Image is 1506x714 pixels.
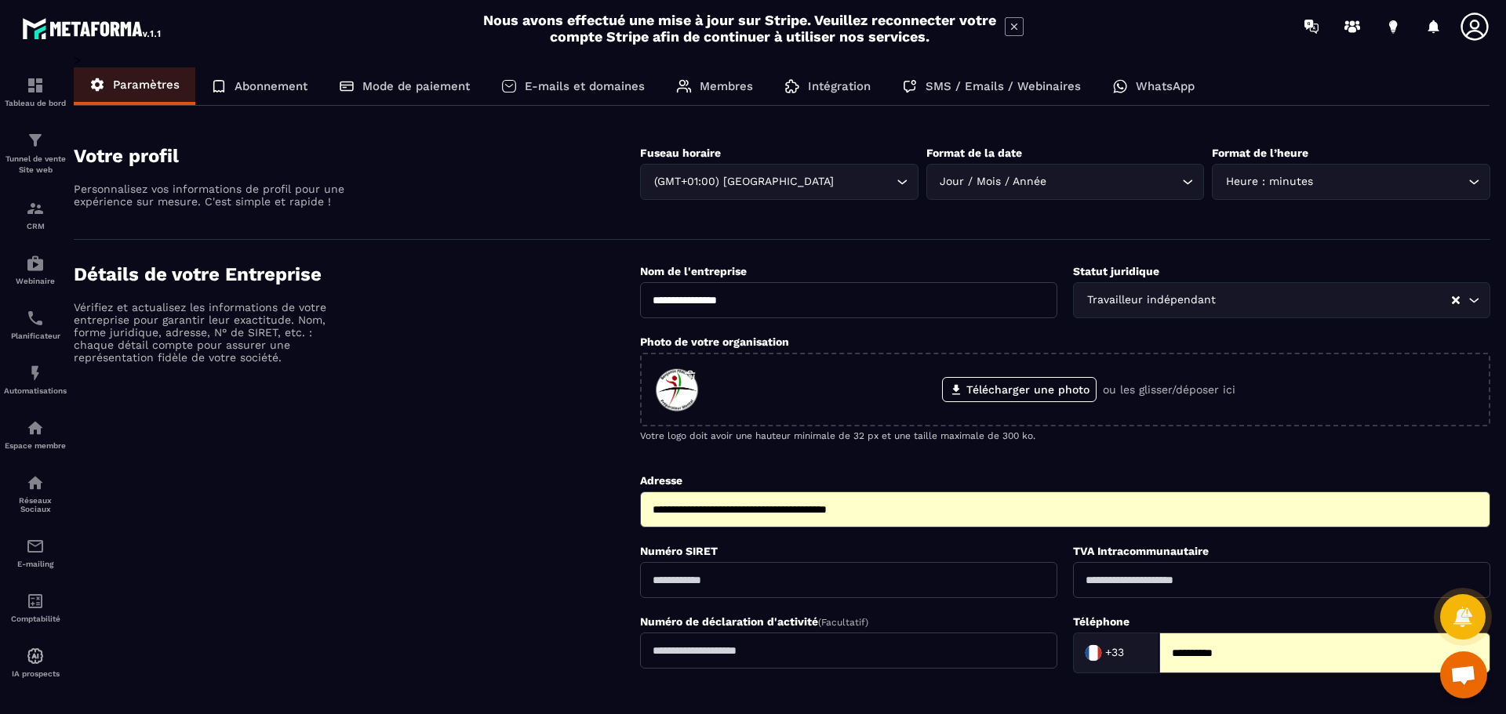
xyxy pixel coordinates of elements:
[26,419,45,437] img: automations
[113,78,180,92] p: Paramètres
[4,386,67,395] p: Automatisations
[22,14,163,42] img: logo
[4,462,67,525] a: social-networksocial-networkRéseaux Sociaux
[837,173,893,190] input: Search for option
[4,525,67,580] a: emailemailE-mailing
[1127,641,1143,665] input: Search for option
[700,79,753,93] p: Membres
[74,263,640,285] h4: Détails de votre Entreprise
[926,147,1022,159] label: Format de la date
[26,364,45,382] img: automations
[640,545,718,557] label: Numéro SIRET
[926,79,1081,93] p: SMS / Emails / Webinaires
[4,187,67,242] a: formationformationCRM
[1316,173,1464,190] input: Search for option
[4,352,67,407] a: automationsautomationsAutomatisations
[1073,282,1490,318] div: Search for option
[4,242,67,297] a: automationsautomationsWebinaire
[942,377,1097,402] label: Télécharger une photo
[26,473,45,492] img: social-network
[808,79,871,93] p: Intégration
[26,592,45,611] img: accountant
[74,183,348,208] p: Personnalisez vos informations de profil pour une expérience sur mesure. C'est simple et rapide !
[640,615,868,628] label: Numéro de déclaration d'activité
[26,131,45,150] img: formation
[1105,645,1124,661] span: +33
[4,99,67,107] p: Tableau de bord
[640,690,693,703] label: Code NAF
[1073,615,1129,628] label: Téléphone
[1452,295,1460,306] button: Clear Selected
[937,173,1050,190] span: Jour / Mois / Année
[1212,164,1490,200] div: Search for option
[1073,632,1159,673] div: Search for option
[818,617,868,628] span: (Facultatif)
[640,335,789,348] label: Photo de votre organisation
[26,647,45,665] img: automations
[74,145,640,167] h4: Votre profil
[1078,637,1109,669] img: Country Flag
[26,309,45,328] img: scheduler
[362,79,470,93] p: Mode de paiement
[4,614,67,623] p: Comptabilité
[4,277,67,285] p: Webinaire
[1136,79,1195,93] p: WhatsApp
[640,164,919,200] div: Search for option
[4,297,67,352] a: schedulerschedulerPlanificateur
[1073,265,1159,277] label: Statut juridique
[74,301,348,364] p: Vérifiez et actualisez les informations de votre entreprise pour garantir leur exactitude. Nom, f...
[1219,292,1450,309] input: Search for option
[1073,545,1209,557] label: TVA Intracommunautaire
[4,407,67,462] a: automationsautomationsEspace membre
[235,79,307,93] p: Abonnement
[4,154,67,176] p: Tunnel de vente Site web
[525,79,645,93] p: E-mails et domaines
[640,147,721,159] label: Fuseau horaire
[640,474,682,487] label: Adresse
[640,430,1490,441] p: Votre logo doit avoir une hauteur minimale de 32 px et une taille maximale de 300 ko.
[26,537,45,556] img: email
[926,164,1205,200] div: Search for option
[4,560,67,568] p: E-mailing
[1050,173,1179,190] input: Search for option
[1212,147,1308,159] label: Format de l’heure
[4,441,67,450] p: Espace membre
[4,332,67,340] p: Planificateur
[640,265,747,277] label: Nom de l'entreprise
[4,64,67,119] a: formationformationTableau de bord
[1440,651,1487,698] div: Ouvrir le chat
[26,254,45,273] img: automations
[4,119,67,187] a: formationformationTunnel de vente Site web
[1222,173,1316,190] span: Heure : minutes
[1083,292,1219,309] span: Travailleur indépendant
[1103,383,1235,396] p: ou les glisser/déposer ici
[26,199,45,218] img: formation
[482,12,997,45] h2: Nous avons effectué une mise à jour sur Stripe. Veuillez reconnecter votre compte Stripe afin de ...
[650,173,837,190] span: (GMT+01:00) [GEOGRAPHIC_DATA]
[26,76,45,95] img: formation
[4,580,67,635] a: accountantaccountantComptabilité
[4,496,67,513] p: Réseaux Sociaux
[4,222,67,230] p: CRM
[4,669,67,678] p: IA prospects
